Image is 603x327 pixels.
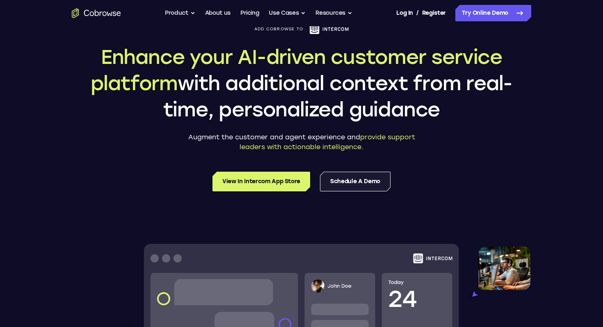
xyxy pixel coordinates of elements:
[91,45,502,95] span: Enhance your AI-driven customer service platform
[72,8,121,18] a: Go to the home page
[396,5,413,21] a: Log In
[416,8,419,18] span: /
[240,5,259,21] a: Pricing
[310,24,349,34] img: Intercom logo
[254,27,304,32] span: Add Cobrowse to
[165,5,195,21] button: Product
[455,5,531,21] a: Try Online Demo
[422,5,446,21] a: Register
[212,172,310,191] a: View in Intercom App Store
[269,5,306,21] button: Use Cases
[320,172,391,191] a: Schedule a Demo
[315,5,352,21] button: Resources
[72,44,531,123] h1: with additional context from real-time, personalized guidance
[205,5,231,21] a: About us
[178,132,425,152] p: Augment the customer and agent experience and .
